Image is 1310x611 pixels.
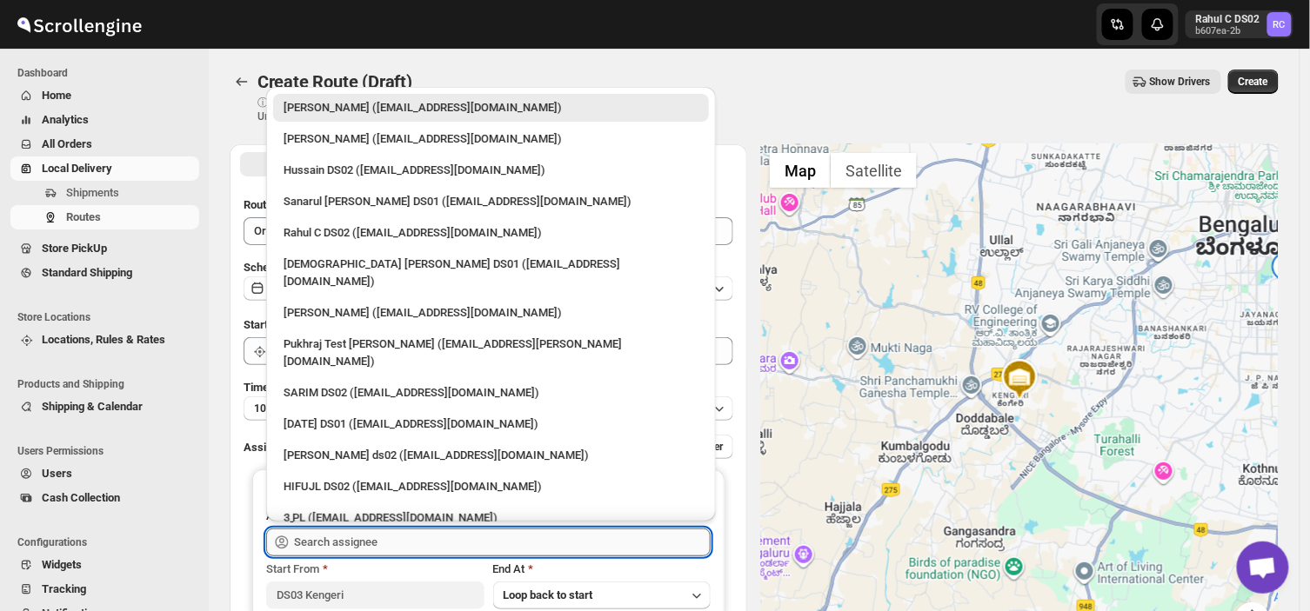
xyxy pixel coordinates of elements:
span: Start From [266,562,319,575]
span: Time Per Stop [244,381,314,394]
span: Create Route (Draft) [257,71,412,92]
img: ScrollEngine [14,3,144,46]
input: Eg: Bengaluru Route [244,217,733,245]
button: Cash Collection [10,486,199,510]
button: Show street map [770,153,831,188]
li: HIFUJL DS02 (cepali9173@intady.com) [266,469,716,501]
span: Widgets [42,558,82,571]
div: [DATE] DS01 ([EMAIL_ADDRESS][DOMAIN_NAME]) [284,415,698,433]
li: Sanarul Haque DS01 (fefifag638@adosnan.com) [266,184,716,216]
span: Home [42,89,71,102]
span: Route Name [244,198,304,211]
li: Rahul Chopra (pukhraj@home-run.co) [266,94,716,122]
span: Scheduled for [244,261,313,274]
li: Pukhraj Test Grewal (lesogip197@pariag.com) [266,327,716,375]
span: Shipments [66,186,119,199]
span: Rahul C DS02 [1267,12,1292,37]
div: End At [493,561,711,578]
span: Loop back to start [504,588,593,601]
li: Rashidul ds02 (vaseno4694@minduls.com) [266,438,716,469]
span: Assign to [244,441,291,454]
input: Search assignee [294,528,711,556]
div: HIFUJL DS02 ([EMAIL_ADDRESS][DOMAIN_NAME]) [284,478,698,495]
span: Show Drivers [1150,75,1211,89]
span: Users [42,467,72,480]
li: 3 PL (hello@home-run.co) [266,501,716,532]
button: Shipments [10,181,199,205]
div: Hussain DS02 ([EMAIL_ADDRESS][DOMAIN_NAME]) [284,162,698,179]
button: All Orders [10,132,199,156]
span: All Orders [42,137,92,150]
button: Analytics [10,108,199,132]
span: Start Location (Warehouse) [244,318,381,331]
div: 1 [1269,252,1304,287]
p: Rahul C DS02 [1196,12,1260,26]
div: 3 PL ([EMAIL_ADDRESS][DOMAIN_NAME]) [284,509,698,527]
span: Store PickUp [42,242,107,255]
span: Configurations [17,535,200,549]
span: Create [1239,75,1268,89]
li: Rahul C DS02 (rahul.chopra@home-run.co) [266,216,716,247]
button: Users [10,462,199,486]
span: Dashboard [17,66,200,80]
button: Create [1228,70,1279,94]
p: b607ea-2b [1196,26,1260,37]
li: Islam Laskar DS01 (vixib74172@ikowat.com) [266,247,716,296]
span: Users Permissions [17,444,200,458]
a: Open chat [1237,541,1289,594]
div: Sanarul [PERSON_NAME] DS01 ([EMAIL_ADDRESS][DOMAIN_NAME]) [284,193,698,210]
span: Cash Collection [42,491,120,504]
button: Routes [230,70,254,94]
button: Home [10,83,199,108]
div: Rahul C DS02 ([EMAIL_ADDRESS][DOMAIN_NAME]) [284,224,698,242]
button: 10 minutes [244,396,733,421]
button: User menu [1186,10,1293,38]
button: [DATE]|[DATE] [244,276,733,301]
span: 10 minutes [254,402,306,415]
div: [PERSON_NAME] ([EMAIL_ADDRESS][DOMAIN_NAME]) [284,304,698,322]
div: [PERSON_NAME] ([EMAIL_ADDRESS][DOMAIN_NAME]) [284,99,698,116]
button: Shipping & Calendar [10,395,199,419]
span: Locations, Rules & Rates [42,333,165,346]
li: Hussain DS02 (jarav60351@abatido.com) [266,153,716,184]
li: SARIM DS02 (xititor414@owlny.com) [266,375,716,407]
span: Shipping & Calendar [42,400,143,413]
button: Tracking [10,577,199,601]
text: RC [1273,19,1286,30]
div: [DEMOGRAPHIC_DATA] [PERSON_NAME] DS01 ([EMAIL_ADDRESS][DOMAIN_NAME]) [284,256,698,290]
span: Products and Shipping [17,377,200,391]
button: Routes [10,205,199,229]
span: Store Locations [17,310,200,324]
li: Mujakkir Benguli (voweh79617@daypey.com) [266,122,716,153]
button: Show Drivers [1126,70,1221,94]
span: Standard Shipping [42,266,132,279]
div: SARIM DS02 ([EMAIL_ADDRESS][DOMAIN_NAME]) [284,384,698,402]
span: Analytics [42,113,89,126]
span: Routes [66,210,101,223]
span: Tracking [42,582,86,595]
div: Pukhraj Test [PERSON_NAME] ([EMAIL_ADDRESS][PERSON_NAME][DOMAIN_NAME]) [284,335,698,370]
button: All Route Options [240,152,487,176]
li: Vikas Rathod (lolegiy458@nalwan.com) [266,296,716,327]
button: Locations, Rules & Rates [10,328,199,352]
div: [PERSON_NAME] ([EMAIL_ADDRESS][DOMAIN_NAME]) [284,130,698,148]
li: Raja DS01 (gasecig398@owlny.com) [266,407,716,438]
div: [PERSON_NAME] ds02 ([EMAIL_ADDRESS][DOMAIN_NAME]) [284,447,698,464]
span: Local Delivery [42,162,112,175]
p: ⓘ Shipments can also be added from Shipments menu Unrouted tab [257,96,531,123]
button: Show satellite imagery [831,153,917,188]
button: Loop back to start [493,581,711,609]
button: Widgets [10,553,199,577]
